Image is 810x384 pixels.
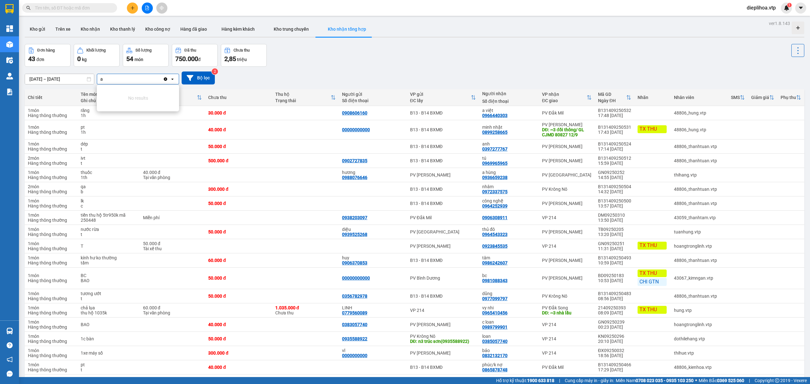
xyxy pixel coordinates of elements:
[542,127,592,137] div: DĐ: ~3 đồi thông/ GL CJMD 80827 12/9
[598,232,631,237] div: 13:20 [DATE]
[145,6,149,10] span: file-add
[28,113,74,118] div: Hàng thông thường
[482,156,536,161] div: tú
[674,336,725,341] div: dothilehang.vtp
[482,273,536,278] div: bc
[598,334,631,339] div: KN09250296
[542,158,592,163] div: PV [PERSON_NAME]
[81,296,137,301] div: t
[81,305,137,310] div: chả lụa
[482,91,536,96] div: Người nhận
[342,310,367,315] div: 0779560089
[542,110,592,115] div: PV Đắk Mil
[28,291,74,296] div: 1 món
[674,158,725,163] div: 48806_thanhtuan.vtp
[795,3,806,14] button: caret-down
[598,108,631,113] div: B131409250532
[81,310,137,315] div: thu hộ 1035k
[81,260,137,265] div: tấm
[184,48,196,53] div: Đã thu
[410,172,476,177] div: PV [PERSON_NAME]
[28,241,74,246] div: 1 món
[674,127,725,132] div: 48806_hung.vtp
[342,92,404,97] div: Người gửi
[482,184,536,189] div: nhâm
[542,98,587,103] div: ĐC giao
[28,161,74,166] div: Hàng thông thường
[598,310,631,315] div: 08:09 [DATE]
[275,92,331,97] div: Thu hộ
[6,25,13,32] img: dashboard-icon
[28,218,74,223] div: Hàng thông thường
[25,44,71,67] button: Đơn hàng43đơn
[81,113,137,118] div: 1h
[410,294,476,299] div: B13 - B14 BXMĐ
[482,198,536,203] div: công nghệ
[342,276,370,281] div: 00000000000
[208,127,269,132] div: 40.000 đ
[674,308,725,313] div: hung.vtp
[542,294,592,299] div: PV Krông Nô
[542,229,592,234] div: PV [PERSON_NAME]
[482,305,536,310] div: vy nhi
[482,325,508,330] div: 0989799901
[81,203,137,208] div: c
[482,130,508,135] div: 0899258665
[598,278,631,283] div: 10:53 [DATE]
[542,322,592,327] div: VP 214
[81,125,137,130] div: pt
[143,310,202,315] div: Tại văn phòng
[598,305,631,310] div: 21409250393
[274,27,309,32] span: Kho trung chuyển
[482,170,536,175] div: a hùng
[275,98,331,103] div: Trạng thái
[28,246,74,251] div: Hàng thông thường
[28,232,74,237] div: Hàng thông thường
[6,41,13,48] img: warehouse-icon
[342,322,367,327] div: 0383057740
[221,27,255,32] span: Hàng kèm khách
[81,232,137,237] div: t
[542,258,592,263] div: PV [PERSON_NAME]
[81,146,137,152] div: t
[674,244,725,249] div: hoangtronglinh.vtp
[598,113,631,118] div: 17:48 [DATE]
[598,218,631,223] div: 13:50 [DATE]
[82,57,87,62] span: kg
[598,227,631,232] div: TB09250205
[674,258,725,263] div: 48806_thanhtuan.vtp
[598,198,631,203] div: B131409250500
[182,71,215,84] button: Bộ lọc
[542,310,592,315] div: DĐ: ~3 nhà lầu
[410,244,476,249] div: PV [PERSON_NAME]
[598,255,631,260] div: B131409250493
[170,77,175,82] svg: open
[224,55,236,63] span: 2,85
[410,187,476,192] div: B13 - B14 BXMĐ
[208,229,269,234] div: 50.000 đ
[742,4,781,12] span: dieplihoa.vtp
[208,187,269,192] div: 300.000 đ
[28,203,74,208] div: Hàng thông thường
[542,92,587,97] div: VP nhận
[28,310,74,315] div: Hàng thông thường
[127,3,138,14] button: plus
[159,6,164,10] span: aim
[6,73,13,79] img: warehouse-icon
[598,241,631,246] div: GN09250251
[36,57,44,62] span: đơn
[6,328,13,334] img: warehouse-icon
[482,125,536,130] div: minh nhật
[163,77,168,82] svg: Clear all
[542,305,592,310] div: PV Đắk Song
[275,305,336,315] div: Chưa thu
[77,55,81,63] span: 0
[482,310,508,315] div: 0965410456
[792,22,804,34] div: Tạo kho hàng mới
[410,215,476,220] div: PV Đắk Mil
[81,213,137,223] div: tiền thu hộ 5tr950k mã 250448
[542,244,592,249] div: VP 214
[410,98,471,103] div: ĐC lấy
[156,3,167,14] button: aim
[482,260,508,265] div: 0986242607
